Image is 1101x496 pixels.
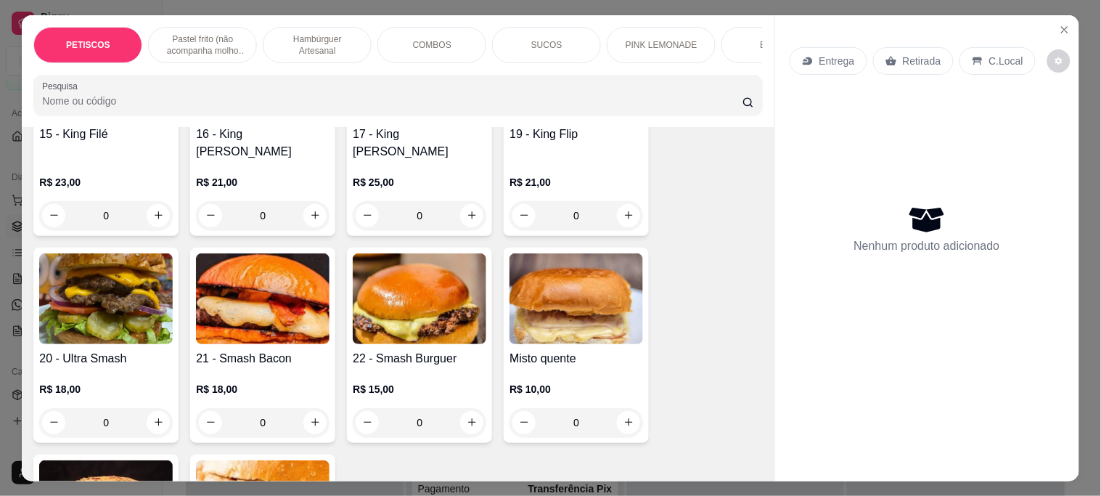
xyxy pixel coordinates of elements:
[353,175,486,190] p: R$ 25,00
[39,350,173,367] h4: 20 - Ultra Smash
[196,126,330,160] h4: 16 - King [PERSON_NAME]
[761,39,792,51] p: Bebidas
[626,39,697,51] p: PINK LEMONADE
[160,33,245,57] p: Pastel frito (não acompanha molho artesanal)
[1053,18,1076,41] button: Close
[353,350,486,367] h4: 22 - Smash Burguer
[353,253,486,344] img: product-image
[353,382,486,397] p: R$ 15,00
[1047,49,1071,73] button: decrease-product-quantity
[509,253,643,344] img: product-image
[42,94,742,108] input: Pesquisa
[509,382,643,397] p: R$ 10,00
[196,350,330,367] h4: 21 - Smash Bacon
[413,39,451,51] p: COMBOS
[509,350,643,367] h4: Misto quente
[989,54,1023,68] p: C.Local
[854,237,1000,255] p: Nenhum produto adicionado
[196,382,330,397] p: R$ 18,00
[509,126,643,143] h4: 19 - King Flip
[39,253,173,344] img: product-image
[39,175,173,190] p: R$ 23,00
[531,39,562,51] p: SUCOS
[42,80,83,92] label: Pesquisa
[39,382,173,397] p: R$ 18,00
[196,253,330,344] img: product-image
[819,54,855,68] p: Entrega
[509,175,643,190] p: R$ 21,00
[196,175,330,190] p: R$ 21,00
[66,39,110,51] p: PETISCOS
[275,33,359,57] p: Hambúrguer Artesanal
[353,126,486,160] h4: 17 - King [PERSON_NAME]
[39,126,173,143] h4: 15 - King Filé
[903,54,941,68] p: Retirada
